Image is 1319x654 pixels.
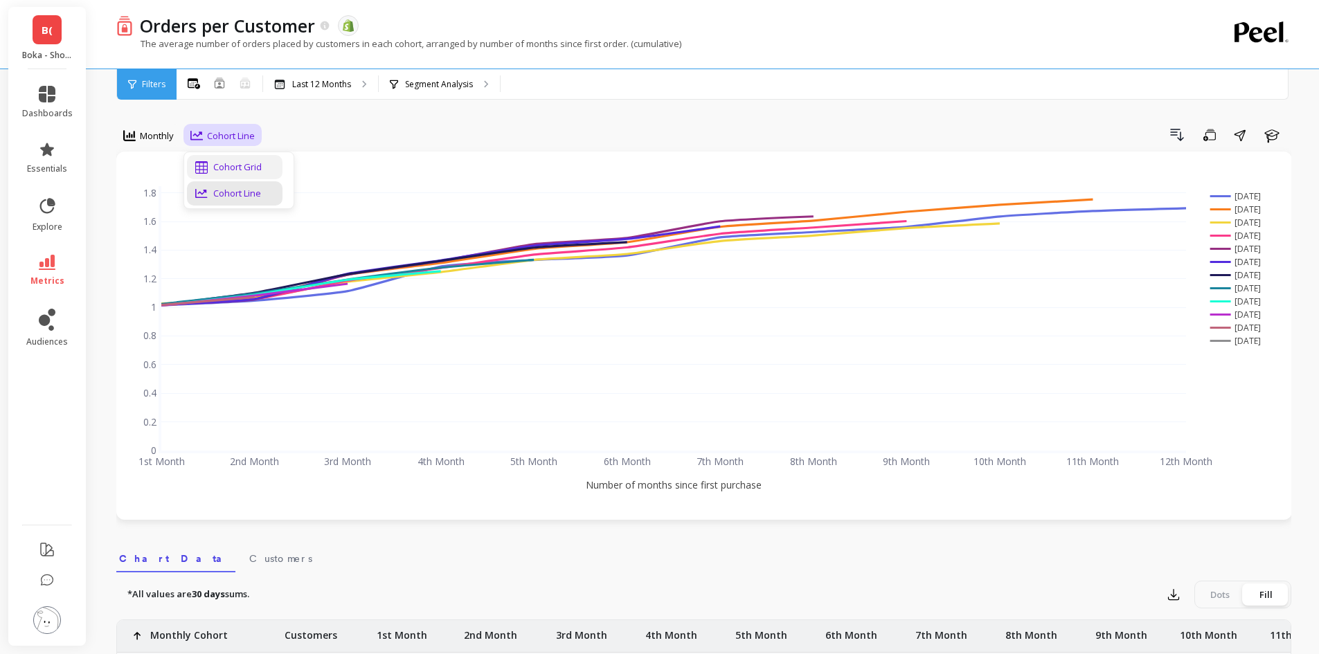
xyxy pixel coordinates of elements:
p: Customers [285,620,337,642]
span: essentials [27,163,67,174]
p: 9th Month [1095,620,1147,642]
p: Segment Analysis [405,79,473,90]
p: Last 12 Months [292,79,351,90]
img: header icon [116,15,133,36]
p: 3rd Month [556,620,607,642]
span: explore [33,221,62,233]
p: 6th Month [825,620,877,642]
p: Orders per Customer [140,14,315,37]
span: dashboards [22,108,73,119]
span: audiences [26,336,68,347]
span: metrics [30,275,64,287]
p: 4th Month [645,620,697,642]
nav: Tabs [116,541,1291,572]
p: 10th Month [1180,620,1237,642]
p: Monthly Cohort [150,620,228,642]
p: 1st Month [377,620,427,642]
span: Monthly [140,129,174,143]
img: api.shopify.svg [342,19,355,32]
div: Dots [1197,583,1243,606]
p: 2nd Month [464,620,517,642]
strong: 30 days [192,588,225,600]
img: profile picture [33,606,61,634]
p: Boka - Shopify (Essor) [22,50,73,61]
div: Cohort Grid [195,161,274,174]
p: 5th Month [735,620,787,642]
p: 8th Month [1005,620,1057,642]
p: The average number of orders placed by customers in each cohort, arranged by number of months sin... [116,37,681,50]
span: B( [42,22,53,38]
p: 7th Month [915,620,967,642]
div: Fill [1243,583,1289,606]
span: Customers [249,552,312,565]
span: Chart Data [119,552,233,565]
div: Cohort Line [195,187,274,200]
span: Cohort Line [207,129,255,143]
span: Filters [142,79,165,90]
p: *All values are sums. [127,588,249,601]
